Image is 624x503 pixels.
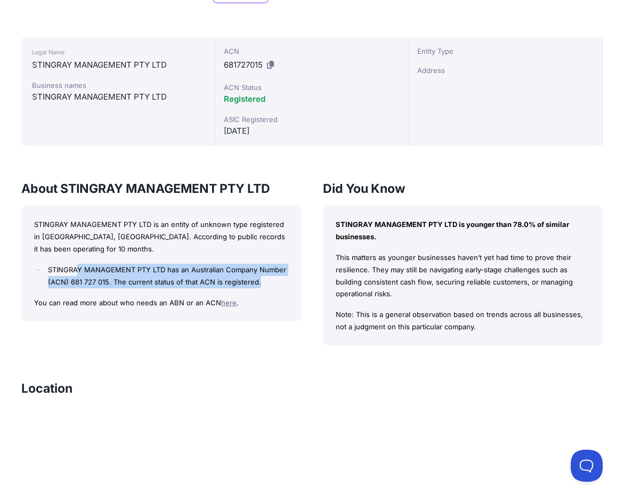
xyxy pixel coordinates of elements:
div: STINGRAY MANAGEMENT PTY LTD [32,59,204,71]
div: STINGRAY MANAGEMENT PTY LTD [32,91,204,103]
p: You can read more about who needs an ABN or an ACN . [34,297,289,309]
li: STINGRAY MANAGEMENT PTY LTD has an Australian Company Number (ACN) 681 727 015. The current statu... [45,264,288,288]
div: Entity Type [417,46,594,56]
div: ACN [224,46,400,56]
div: ACN Status [224,82,400,93]
div: Business names [32,80,204,91]
a: here [221,298,237,307]
div: Address [417,65,594,76]
span: 681727015 [224,60,263,70]
p: STINGRAY MANAGEMENT PTY LTD is younger than 78.0% of similar businesses. [336,218,590,243]
div: Legal Name [32,46,204,59]
span: Registered [224,94,265,104]
p: STINGRAY MANAGEMENT PTY LTD is an entity of unknown type registered in [GEOGRAPHIC_DATA], [GEOGRA... [34,218,289,255]
h3: About STINGRAY MANAGEMENT PTY LTD [21,180,302,197]
p: This matters as younger businesses haven’t yet had time to prove their resilience. They may still... [336,251,590,300]
div: [DATE] [224,125,400,137]
div: ASIC Registered [224,114,400,125]
h3: Location [21,380,72,397]
p: Note: This is a general observation based on trends across all businesses, not a judgment on this... [336,309,590,333]
h3: Did You Know [323,180,603,197]
iframe: Toggle Customer Support [571,450,603,482]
